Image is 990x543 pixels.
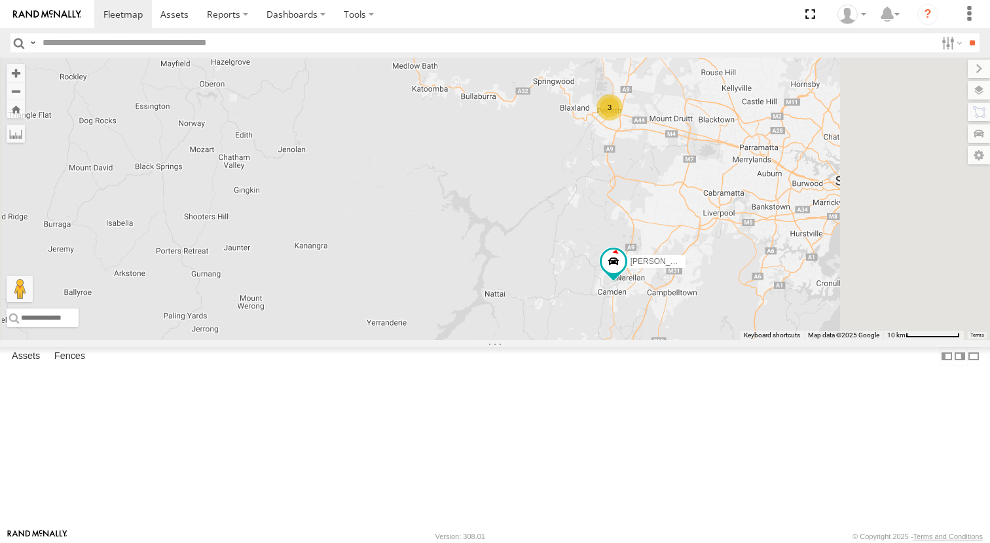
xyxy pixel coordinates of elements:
[7,530,67,543] a: Visit our Website
[744,331,800,340] button: Keyboard shortcuts
[917,4,938,25] i: ?
[596,94,623,121] div: 3
[13,10,81,19] img: rand-logo.svg
[913,533,983,540] a: Terms and Conditions
[968,146,990,164] label: Map Settings
[7,64,25,82] button: Zoom in
[7,82,25,100] button: Zoom out
[970,333,984,338] a: Terms (opens in new tab)
[887,331,906,339] span: 10 km
[435,533,485,540] div: Version: 308.01
[27,33,38,52] label: Search Query
[7,276,33,302] button: Drag Pegman onto the map to open Street View
[631,257,695,266] span: [PERSON_NAME]
[7,124,25,143] label: Measure
[833,5,871,24] div: Michael Townsend
[940,347,953,366] label: Dock Summary Table to the Left
[5,347,46,365] label: Assets
[808,331,879,339] span: Map data ©2025 Google
[967,347,980,366] label: Hide Summary Table
[48,347,92,365] label: Fences
[7,100,25,118] button: Zoom Home
[936,33,964,52] label: Search Filter Options
[953,347,966,366] label: Dock Summary Table to the Right
[883,331,964,340] button: Map scale: 10 km per 79 pixels
[852,533,983,540] div: © Copyright 2025 -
